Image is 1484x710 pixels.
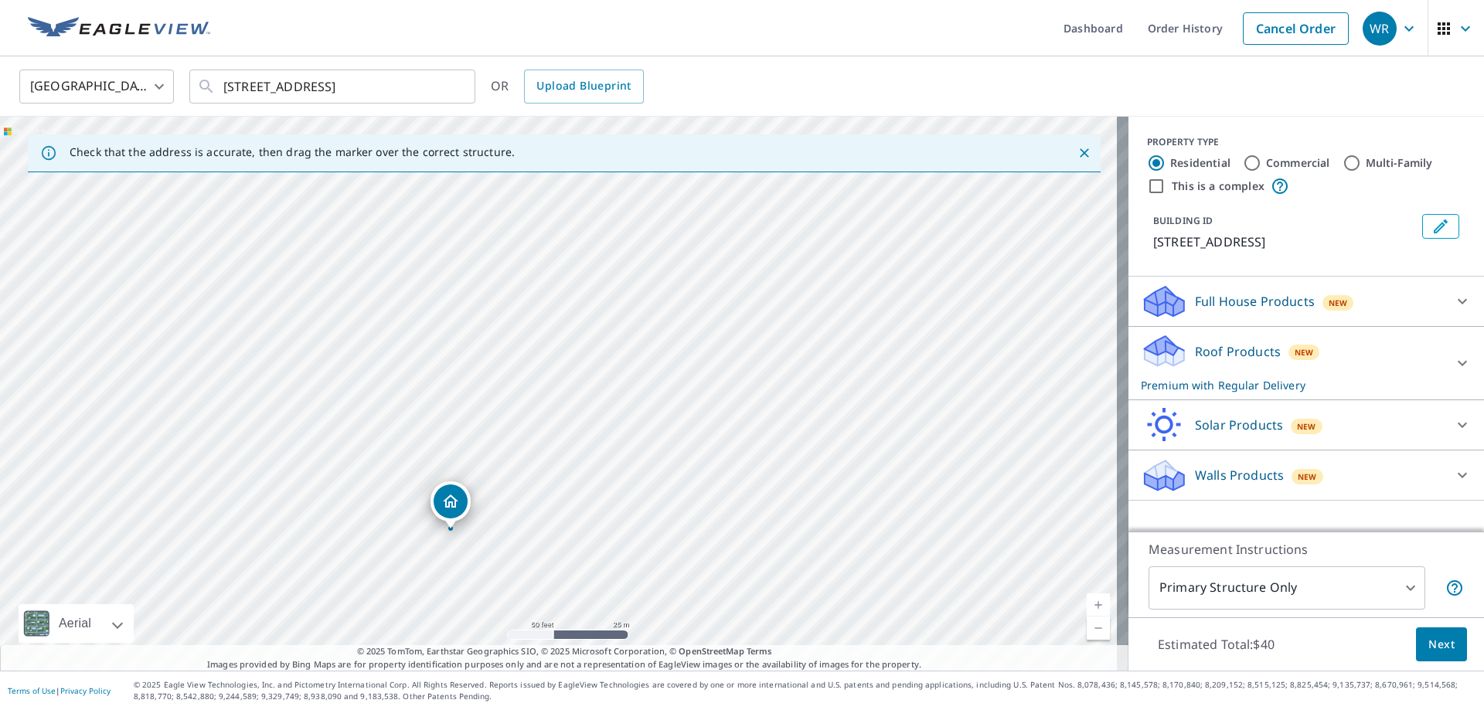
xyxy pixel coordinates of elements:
a: Cancel Order [1243,12,1349,45]
div: Aerial [54,604,96,643]
span: New [1298,471,1317,483]
div: PROPERTY TYPE [1147,135,1465,149]
span: Next [1428,635,1455,654]
span: Your report will include only the primary structure on the property. For example, a detached gara... [1445,579,1464,597]
span: Upload Blueprint [536,76,631,96]
div: Full House ProductsNew [1141,283,1472,320]
div: Primary Structure Only [1149,566,1425,610]
input: Search by address or latitude-longitude [223,65,444,108]
span: New [1297,420,1316,433]
span: New [1295,346,1314,358]
a: Current Level 19, Zoom In [1087,593,1110,617]
p: Measurement Instructions [1149,540,1464,559]
div: Aerial [19,604,134,643]
p: Full House Products [1195,292,1315,311]
p: [STREET_ADDRESS] [1153,233,1416,251]
a: OpenStreetMap [679,645,744,657]
div: Walls ProductsNew [1141,457,1472,494]
p: Check that the address is accurate, then drag the marker over the correct structure. [70,145,515,159]
label: Commercial [1266,155,1330,171]
div: Roof ProductsNewPremium with Regular Delivery [1141,333,1472,393]
span: New [1329,297,1348,309]
button: Next [1416,627,1467,662]
label: This is a complex [1172,178,1264,194]
a: Terms of Use [8,685,56,696]
div: [GEOGRAPHIC_DATA] [19,65,174,108]
img: EV Logo [28,17,210,40]
a: Privacy Policy [60,685,111,696]
p: Estimated Total: $40 [1145,627,1287,661]
button: Close [1074,143,1094,163]
p: BUILDING ID [1153,214,1213,227]
p: Premium with Regular Delivery [1141,377,1444,393]
p: Solar Products [1195,416,1283,434]
div: Dropped pin, building 1, Residential property, 9023 Paseo Grande San Antonio, TX 78245 [431,481,471,529]
p: Roof Products [1195,342,1281,361]
div: Solar ProductsNew [1141,406,1472,443]
div: WR [1363,12,1397,46]
p: Walls Products [1195,466,1284,484]
a: Current Level 19, Zoom Out [1087,617,1110,640]
p: © 2025 Eagle View Technologies, Inc. and Pictometry International Corp. All Rights Reserved. Repo... [134,679,1476,702]
button: Edit building 1 [1422,214,1459,239]
span: © 2025 TomTom, Earthstar Geographics SIO, © 2025 Microsoft Corporation, © [357,645,772,658]
div: OR [491,70,644,104]
a: Terms [747,645,772,657]
label: Multi-Family [1366,155,1433,171]
a: Upload Blueprint [524,70,643,104]
p: | [8,686,111,695]
label: Residential [1170,155,1230,171]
